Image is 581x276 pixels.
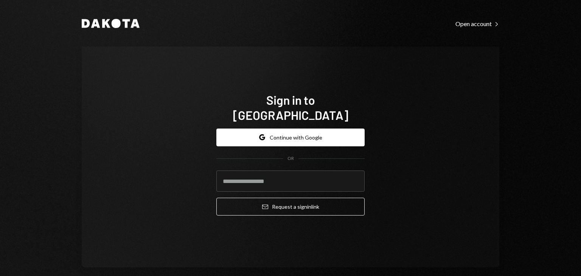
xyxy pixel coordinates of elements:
[216,92,365,122] h1: Sign in to [GEOGRAPHIC_DATA]
[455,20,499,28] div: Open account
[216,198,365,216] button: Request a signinlink
[455,19,499,28] a: Open account
[216,129,365,146] button: Continue with Google
[287,155,294,162] div: OR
